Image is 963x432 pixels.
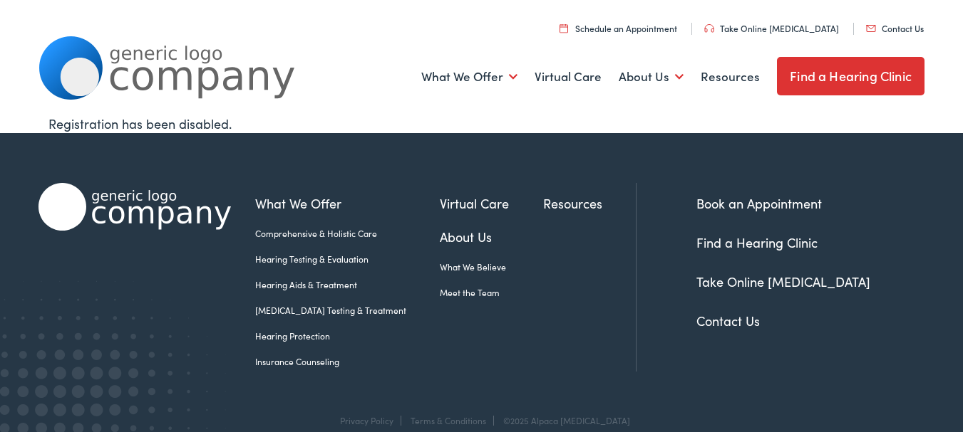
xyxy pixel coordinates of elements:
a: Virtual Care [440,194,542,213]
a: Comprehensive & Holistic Care [255,227,440,240]
div: ©2025 Alpaca [MEDICAL_DATA] [496,416,630,426]
a: Hearing Protection [255,330,440,342]
a: Privacy Policy [340,414,393,426]
a: Contact Us [866,22,924,34]
a: Schedule an Appointment [560,22,677,34]
img: utility icon [560,23,568,33]
a: What We Believe [440,260,542,273]
a: Hearing Aids & Treatment [255,278,440,291]
a: Take Online [MEDICAL_DATA] [704,22,839,34]
a: Insurance Counseling [255,355,440,368]
a: What We Offer [421,51,517,103]
a: About Us [440,227,542,246]
a: Find a Hearing Clinic [696,233,818,251]
div: Registration has been disabled. [48,114,915,133]
a: Resources [543,194,636,213]
a: Virtual Care [535,51,602,103]
a: Take Online [MEDICAL_DATA] [696,273,870,290]
a: Book an Appointment [696,194,822,212]
a: Hearing Testing & Evaluation [255,253,440,265]
img: utility icon [866,25,876,32]
img: utility icon [704,24,714,33]
a: Contact Us [696,312,760,330]
img: Alpaca Audiology [38,183,231,231]
a: What We Offer [255,194,440,213]
a: Resources [701,51,760,103]
a: About Us [619,51,684,103]
a: Meet the Team [440,286,542,299]
a: [MEDICAL_DATA] Testing & Treatment [255,304,440,317]
a: Terms & Conditions [411,414,486,426]
a: Find a Hearing Clinic [777,57,925,95]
